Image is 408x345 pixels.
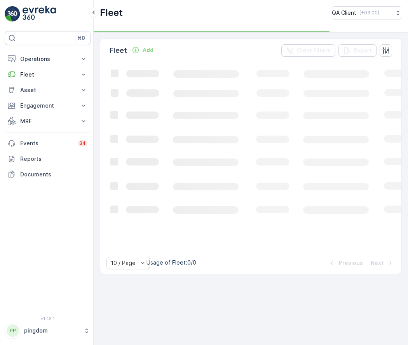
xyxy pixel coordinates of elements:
[5,136,91,151] a: Events34
[370,258,395,268] button: Next
[20,117,75,125] p: MRF
[5,113,91,129] button: MRF
[332,9,356,17] p: QA Client
[7,324,19,337] div: PP
[327,258,364,268] button: Previous
[110,45,127,56] p: Fleet
[20,171,87,178] p: Documents
[146,259,196,267] p: Usage of Fleet : 0/0
[20,86,75,94] p: Asset
[297,47,331,54] p: Clear Filters
[143,46,153,54] p: Add
[129,45,157,55] button: Add
[332,6,402,19] button: QA Client(+03:00)
[23,6,56,22] img: logo_light-DOdMpM7g.png
[5,151,91,167] a: Reports
[5,67,91,82] button: Fleet
[100,7,123,19] p: Fleet
[20,71,75,78] p: Fleet
[281,44,335,57] button: Clear Filters
[354,47,372,54] p: Export
[5,316,91,321] span: v 1.48.1
[20,139,73,147] p: Events
[338,44,377,57] button: Export
[20,102,75,110] p: Engagement
[5,322,91,339] button: PPpingdom
[5,167,91,182] a: Documents
[20,155,87,163] p: Reports
[5,98,91,113] button: Engagement
[77,35,85,41] p: ⌘B
[5,51,91,67] button: Operations
[359,10,379,16] p: ( +03:00 )
[5,6,20,22] img: logo
[5,82,91,98] button: Asset
[339,259,363,267] p: Previous
[371,259,384,267] p: Next
[24,327,80,335] p: pingdom
[79,140,86,146] p: 34
[20,55,75,63] p: Operations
